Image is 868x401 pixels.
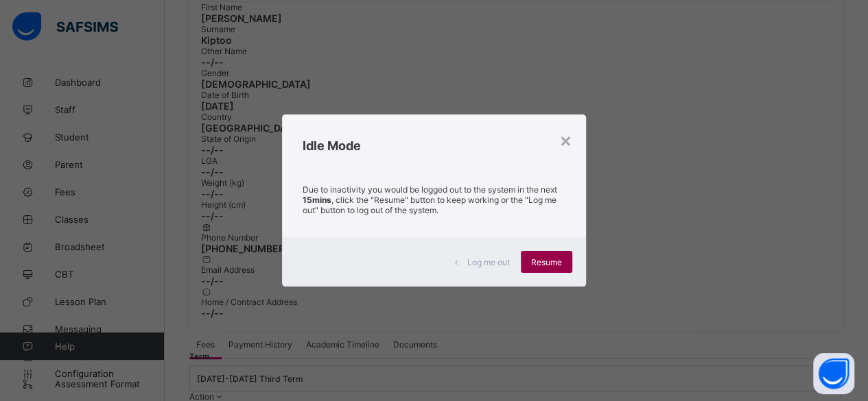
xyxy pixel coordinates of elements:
[303,184,565,215] p: Due to inactivity you would be logged out to the system in the next , click the "Resume" button t...
[303,138,565,153] h2: Idle Mode
[467,257,510,267] span: Log me out
[559,128,572,151] div: ×
[531,257,562,267] span: Resume
[303,195,331,205] strong: 15mins
[813,353,854,394] button: Open asap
